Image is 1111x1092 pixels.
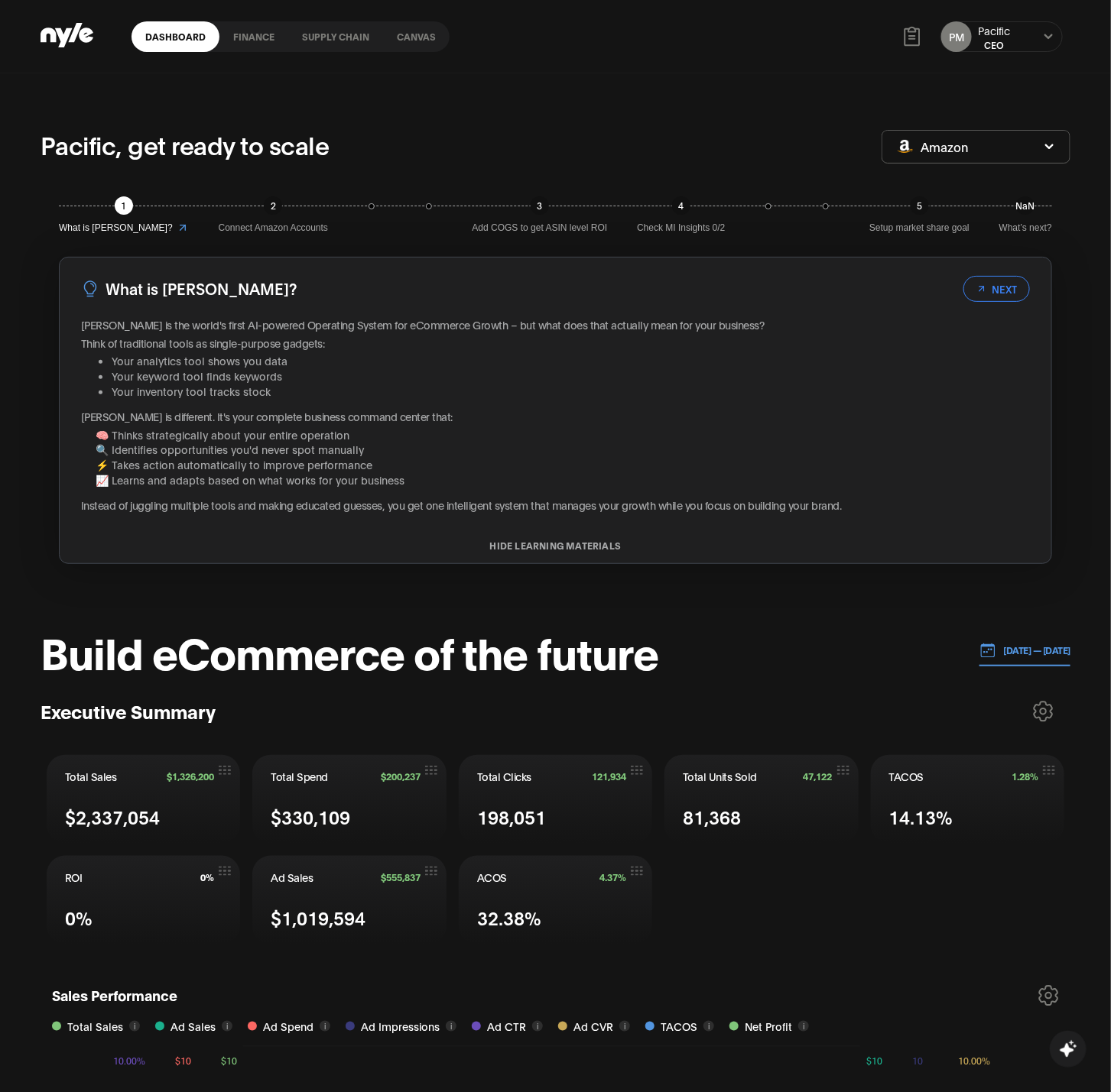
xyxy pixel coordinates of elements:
[871,755,1064,844] button: TACOS1.28%14.13%
[477,870,507,885] span: ACOS
[222,1021,232,1032] button: i
[219,221,328,235] span: Connect Amazon Accounts
[264,196,282,215] div: 2
[1016,196,1035,215] div: NaN
[60,540,1051,551] button: HIDE LEARNING MATERIALS
[59,221,173,235] span: What is [PERSON_NAME]?
[889,803,953,830] span: 14.13%
[65,769,117,784] span: Total Sales
[592,771,626,782] span: 121,934
[52,985,177,1010] h1: Sales Performance
[683,769,757,784] span: Total Units Sold
[113,1055,145,1066] tspan: 10.00%
[999,221,1052,235] span: What’s next?
[67,1018,123,1035] span: Total Sales
[911,196,929,215] div: 5
[129,1021,140,1032] button: i
[383,21,450,52] a: Canvas
[112,384,1030,399] li: Your inventory tool tracks stock
[271,870,313,885] span: Ad Sales
[477,904,541,931] span: 32.38%
[459,755,652,844] button: Total Clicks121,934198,051
[703,1021,714,1032] button: i
[252,755,446,844] button: Total Spend$200,237$330,109
[1012,771,1038,782] span: 1.28%
[459,856,652,945] button: ACOS4.37%32.38%
[532,1021,543,1032] button: i
[252,856,446,945] button: Ad Sales$555,837$1,019,594
[47,755,240,844] button: Total Sales$1,326,200$2,337,054
[963,276,1030,302] button: NEXT
[978,23,1010,38] div: Pacific
[672,196,690,215] div: 4
[921,138,968,155] span: Amazon
[869,221,970,235] span: Setup market share goal
[978,38,1010,51] div: CEO
[381,771,421,782] span: $200,237
[361,1018,440,1035] span: Ad Impressions
[958,1055,990,1066] tspan: 10.00%
[446,1021,456,1032] button: i
[47,856,240,945] button: ROI0%0%
[81,497,1030,513] p: Instead of juggling multiple tools and making educated guesses, you get one intelligent system th...
[487,1018,526,1035] span: Ad CTR
[599,872,626,883] span: 4.37%
[81,317,1030,332] p: [PERSON_NAME] is the world's first AI-powered Operating System for eCommerce Growth – but what do...
[41,699,216,723] h3: Executive Summary
[263,1018,313,1035] span: Ad Spend
[65,803,160,830] span: $2,337,054
[106,277,297,300] h3: What is [PERSON_NAME]?
[882,130,1070,164] button: Amazon
[96,472,1030,488] li: 📈 Learns and adapts based on what works for your business
[65,904,93,931] span: 0%
[996,643,1071,657] p: [DATE] — [DATE]
[288,21,383,52] a: Supply chain
[65,870,83,885] span: ROI
[866,1055,882,1066] tspan: $10
[219,21,288,52] a: finance
[477,803,546,830] span: 198,051
[175,1055,191,1066] tspan: $10
[96,442,1030,457] li: 🔍 Identifies opportunities you'd never spot manually
[889,769,924,784] span: TACOS
[804,771,833,782] span: 47,122
[132,21,219,52] a: Dashboard
[978,23,1010,51] button: PacificCEO
[112,368,1030,384] li: Your keyword tool finds keywords
[979,642,996,659] img: 01.01.24 — 07.01.24
[271,803,350,830] span: $330,109
[473,221,608,235] span: Add COGS to get ASIN level ROI
[81,335,1030,351] p: Think of traditional tools as single-purpose gadgets:
[798,1021,809,1032] button: i
[167,771,214,782] span: $1,326,200
[979,635,1071,666] button: [DATE] — [DATE]
[637,221,725,235] span: Check MI Insights 0/2
[200,872,214,883] span: 0%
[171,1018,216,1035] span: Ad Sales
[619,1021,630,1032] button: i
[112,353,1030,368] li: Your analytics tool shows you data
[477,769,531,784] span: Total Clicks
[271,769,328,784] span: Total Spend
[661,1018,697,1035] span: TACOS
[320,1021,330,1032] button: i
[81,280,99,298] img: LightBulb
[96,427,1030,442] li: 🧠 Thinks strategically about your entire operation
[96,457,1030,472] li: ⚡ Takes action automatically to improve performance
[531,196,549,215] div: 3
[221,1055,237,1066] tspan: $10
[81,409,1030,424] p: [PERSON_NAME] is different. It's your complete business command center that:
[381,872,421,883] span: $555,837
[683,803,741,830] span: 81,368
[745,1018,792,1035] span: Net Profit
[271,904,365,931] span: $1,019,594
[941,21,972,52] button: PM
[912,1055,923,1066] tspan: 10
[664,755,858,844] button: Total Units Sold47,12281,368
[573,1018,613,1035] span: Ad CVR
[41,628,658,674] h1: Build eCommerce of the future
[41,126,330,163] p: Pacific, get ready to scale
[115,196,133,215] div: 1
[898,140,913,153] img: Amazon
